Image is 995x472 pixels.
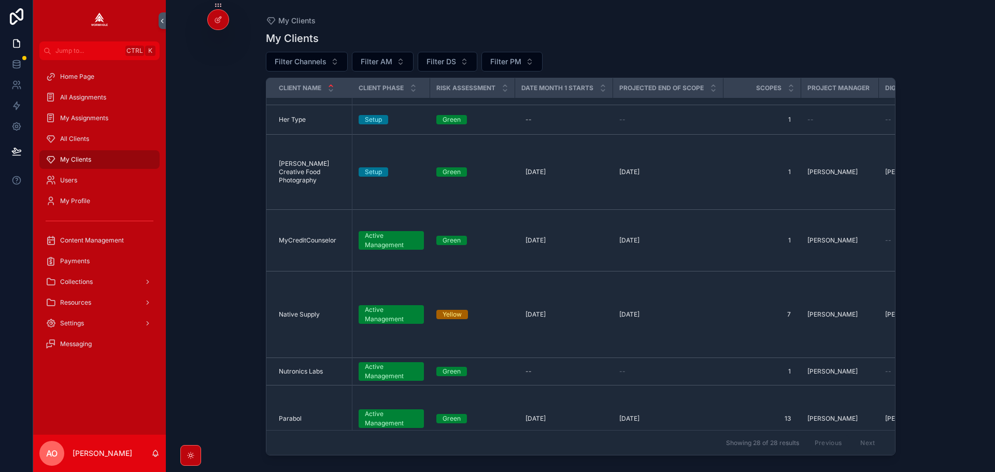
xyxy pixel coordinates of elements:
span: Collections [60,278,93,286]
a: Green [436,414,509,423]
span: Date Month 1 Starts [521,84,593,92]
div: scrollable content [33,60,166,367]
a: [DATE] [619,310,717,319]
a: [PERSON_NAME] [885,168,950,176]
a: Active Management [359,231,424,250]
button: Jump to...CtrlK [39,41,160,60]
a: MyCreditCounselor [279,236,346,245]
button: Select Button [352,52,414,71]
span: Parabol [279,414,302,423]
a: -- [885,116,950,124]
span: Resources [60,298,91,307]
span: 7 [734,310,791,319]
span: Users [60,176,77,184]
span: AO [46,447,58,460]
span: [DATE] [619,414,639,423]
a: -- [807,116,873,124]
span: Filter PM [490,56,521,67]
span: Client Phase [359,84,404,92]
span: Jump to... [55,47,121,55]
a: Settings [39,314,160,333]
div: Active Management [365,409,418,428]
span: Native Supply [279,310,320,319]
a: Green [436,167,509,177]
a: Active Management [359,305,424,324]
a: My Profile [39,192,160,210]
span: Risk Assessment [436,84,495,92]
span: Project Manager [807,84,870,92]
span: -- [885,367,891,376]
span: [PERSON_NAME] [807,414,858,423]
a: -- [619,116,717,124]
a: 1 [730,111,795,128]
a: [PERSON_NAME] [807,414,873,423]
a: [DATE] [619,236,717,245]
a: Yellow [436,310,509,319]
span: 13 [734,414,791,423]
span: Filter Channels [275,56,326,67]
button: Select Button [481,52,543,71]
span: Messaging [60,340,92,348]
a: [PERSON_NAME] [885,414,950,423]
a: -- [885,236,950,245]
a: Content Management [39,231,160,250]
span: Payments [60,257,90,265]
a: Collections [39,273,160,291]
span: Filter DS [427,56,456,67]
span: 1 [734,367,791,376]
span: [PERSON_NAME] [885,168,935,176]
div: Green [443,115,461,124]
span: Projected End of Scope [619,84,704,92]
a: [PERSON_NAME] [807,367,873,376]
span: -- [619,116,626,124]
span: Scopes [756,84,781,92]
a: [DATE] [619,414,717,423]
a: Resources [39,293,160,312]
a: Green [436,236,509,245]
span: -- [885,236,891,245]
a: 1 [730,232,795,249]
span: Content Management [60,236,124,245]
a: Active Management [359,409,424,428]
div: Green [443,414,461,423]
span: [DATE] [525,236,546,245]
div: Setup [365,115,382,124]
a: Active Management [359,362,424,381]
span: [PERSON_NAME] [807,367,858,376]
span: Digital Strategist [885,84,950,92]
a: [PERSON_NAME] [807,168,873,176]
a: -- [619,367,717,376]
img: App logo [91,12,108,29]
span: MyCreditCounselor [279,236,336,245]
span: Filter AM [361,56,392,67]
span: All Clients [60,135,89,143]
span: Settings [60,319,84,327]
a: My Assignments [39,109,160,127]
a: [PERSON_NAME] [885,310,950,319]
a: 1 [730,363,795,380]
a: Setup [359,167,424,177]
span: 1 [734,236,791,245]
span: [PERSON_NAME] [807,236,858,245]
span: 1 [734,116,791,124]
a: [DATE] [521,410,607,427]
a: Home Page [39,67,160,86]
span: [PERSON_NAME] [885,414,935,423]
a: Setup [359,115,424,124]
span: Her Type [279,116,306,124]
div: -- [525,367,532,376]
span: K [146,47,154,55]
span: 1 [734,168,791,176]
a: Users [39,171,160,190]
a: [PERSON_NAME] Creative Food Photography [279,160,346,184]
a: -- [521,111,607,128]
a: -- [521,363,607,380]
a: -- [885,367,950,376]
span: [PERSON_NAME] [807,310,858,319]
a: Messaging [39,335,160,353]
a: My Clients [266,16,316,26]
h1: My Clients [266,31,319,46]
a: 1 [730,164,795,180]
span: Nutronics Labs [279,367,323,376]
div: Green [443,167,461,177]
